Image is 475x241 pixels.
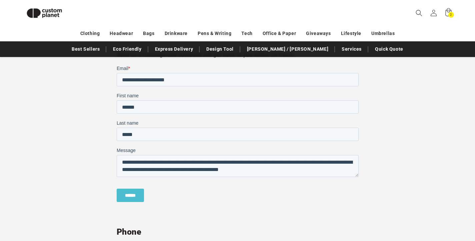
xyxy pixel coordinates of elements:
[68,43,103,55] a: Best Sellers
[412,6,426,20] summary: Search
[241,28,252,39] a: Tech
[244,43,332,55] a: [PERSON_NAME] / [PERSON_NAME]
[110,28,133,39] a: Headwear
[80,28,100,39] a: Clothing
[198,28,231,39] a: Pens & Writing
[21,3,68,24] img: Custom Planet
[152,43,197,55] a: Express Delivery
[117,227,359,237] h2: Phone
[143,28,154,39] a: Bags
[263,28,296,39] a: Office & Paper
[203,43,237,55] a: Design Tool
[338,43,365,55] a: Services
[341,28,361,39] a: Lifestyle
[165,28,188,39] a: Drinkware
[110,43,145,55] a: Eco Friendly
[450,12,452,18] span: 2
[372,43,407,55] a: Quick Quote
[117,65,359,220] iframe: Form 0
[371,28,395,39] a: Umbrellas
[442,209,475,241] iframe: Chat Widget
[306,28,331,39] a: Giveaways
